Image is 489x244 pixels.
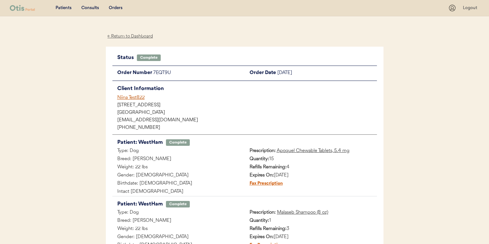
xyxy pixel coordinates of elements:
[81,5,99,11] div: Consults
[112,209,245,217] div: Type: Dog
[245,155,377,163] div: 15
[277,210,328,215] u: Malaseb Shampoo (8 oz)
[117,84,377,93] div: Client Information
[277,148,350,153] u: Apoquel Chewable Tablets, 5.4 mg
[245,225,377,233] div: 3
[112,188,245,196] div: Intact [DEMOGRAPHIC_DATA]
[117,103,377,108] div: [STREET_ADDRESS]
[117,94,377,101] div: Niina Test822
[112,163,245,172] div: Weight: 22 lbs
[245,69,277,77] div: Order Date
[245,217,377,225] div: 1
[250,173,274,178] strong: Expires On:
[250,157,269,161] strong: Quantity:
[117,111,377,115] div: [GEOGRAPHIC_DATA]
[117,200,163,209] div: Patient: WestHam
[117,138,163,147] div: Patient: WestHam
[112,217,245,225] div: Breed: [PERSON_NAME]
[245,163,377,172] div: 4
[250,226,286,231] strong: Refills Remaining:
[153,69,245,77] div: 7EQT9U
[277,69,377,77] div: [DATE]
[250,165,286,170] strong: Refills Remaining:
[112,172,245,180] div: Gender: [DEMOGRAPHIC_DATA]
[112,155,245,163] div: Breed: [PERSON_NAME]
[245,172,377,180] div: [DATE]
[112,147,245,155] div: Type: Dog
[245,180,283,188] div: Fax Prescription
[250,218,269,223] strong: Quantity:
[117,118,377,123] div: [EMAIL_ADDRESS][DOMAIN_NAME]
[245,233,377,241] div: [DATE]
[117,53,137,62] div: Status
[112,233,245,241] div: Gender: [DEMOGRAPHIC_DATA]
[56,5,72,11] div: Patients
[112,180,245,188] div: Birthdate: [DEMOGRAPHIC_DATA]
[112,225,245,233] div: Weight: 22 lbs
[463,5,479,11] div: Logout
[112,69,153,77] div: Order Number
[250,148,276,153] strong: Prescription:
[250,210,276,215] strong: Prescription:
[106,33,155,40] div: ← Return to Dashboard
[117,126,377,130] div: [PHONE_NUMBER]
[109,5,122,11] div: Orders
[250,235,274,239] strong: Expires On:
